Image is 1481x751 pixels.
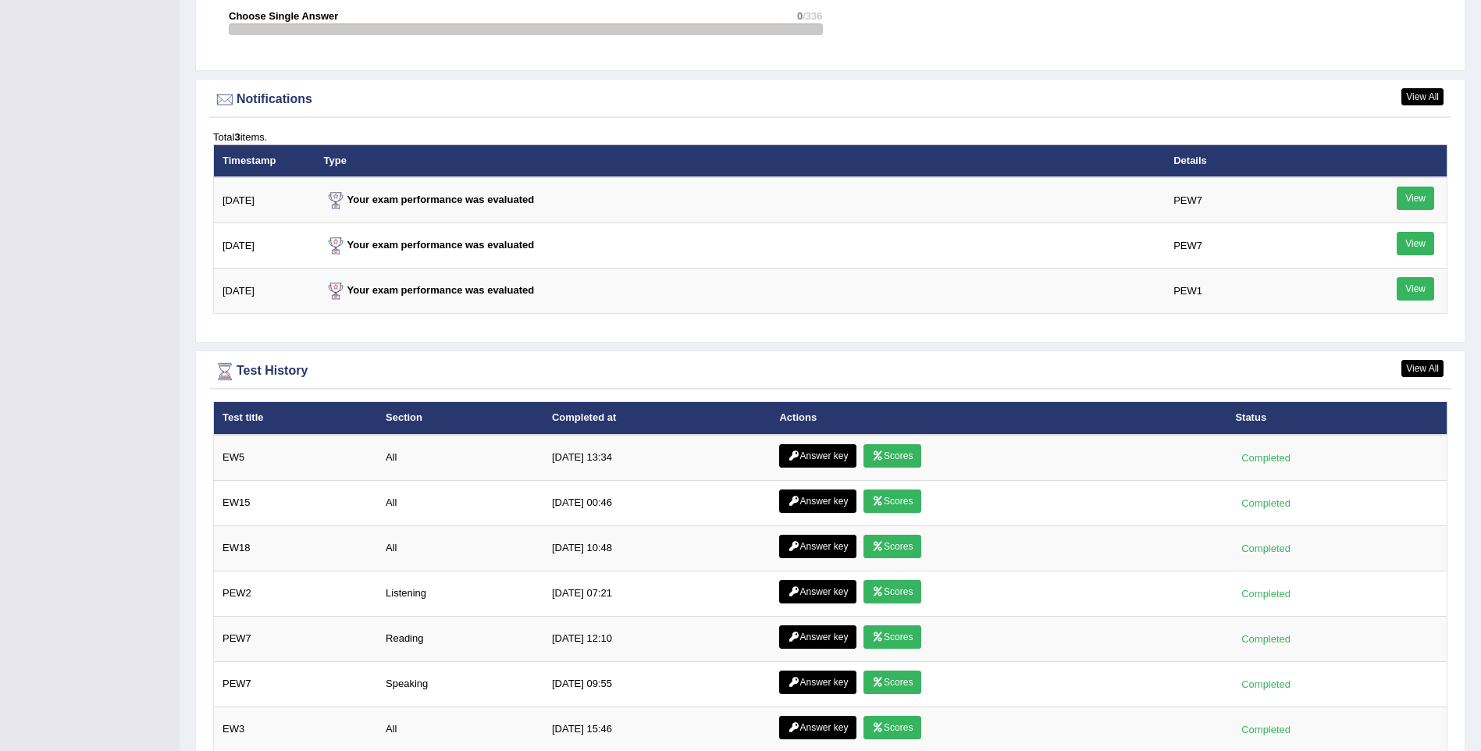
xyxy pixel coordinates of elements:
div: Completed [1235,540,1296,557]
div: Completed [1235,585,1296,602]
div: Completed [1235,631,1296,647]
th: Section [377,402,543,435]
div: Completed [1235,676,1296,692]
td: PEW7 [1165,177,1353,223]
td: [DATE] 07:21 [543,571,771,616]
td: PEW1 [1165,269,1353,314]
td: All [377,525,543,571]
a: Answer key [779,489,856,513]
span: 0 [797,10,803,22]
td: [DATE] 10:48 [543,525,771,571]
a: View [1397,277,1434,301]
td: Listening [377,571,543,616]
a: View [1397,232,1434,255]
a: Answer key [779,625,856,649]
a: Scores [863,625,921,649]
td: All [377,480,543,525]
th: Test title [214,402,378,435]
td: All [377,435,543,481]
span: /336 [803,10,822,22]
div: Completed [1235,721,1296,738]
td: PEW7 [1165,223,1353,269]
div: Notifications [213,88,1447,112]
a: Answer key [779,580,856,603]
a: Answer key [779,444,856,468]
a: View All [1401,360,1444,377]
th: Actions [771,402,1226,435]
strong: Your exam performance was evaluated [324,239,535,251]
div: Test History [213,360,1447,383]
td: PEW2 [214,571,378,616]
a: View [1397,187,1434,210]
th: Details [1165,144,1353,177]
td: [DATE] 09:55 [543,661,771,707]
div: Total items. [213,130,1447,144]
a: Scores [863,444,921,468]
td: EW18 [214,525,378,571]
td: [DATE] [214,223,315,269]
td: Speaking [377,661,543,707]
strong: Choose Single Answer [229,10,338,22]
b: 3 [234,131,240,143]
td: PEW7 [214,616,378,661]
a: Scores [863,580,921,603]
td: [DATE] 00:46 [543,480,771,525]
td: EW15 [214,480,378,525]
th: Status [1226,402,1447,435]
div: Completed [1235,495,1296,511]
td: [DATE] 12:10 [543,616,771,661]
th: Completed at [543,402,771,435]
a: Scores [863,489,921,513]
a: Scores [863,716,921,739]
td: [DATE] [214,177,315,223]
a: Scores [863,671,921,694]
a: Answer key [779,535,856,558]
td: [DATE] 13:34 [543,435,771,481]
strong: Your exam performance was evaluated [324,284,535,296]
div: Completed [1235,450,1296,466]
strong: Your exam performance was evaluated [324,194,535,205]
th: Timestamp [214,144,315,177]
td: PEW7 [214,661,378,707]
a: Answer key [779,671,856,694]
th: Type [315,144,1166,177]
td: [DATE] [214,269,315,314]
a: Scores [863,535,921,558]
td: EW5 [214,435,378,481]
td: Reading [377,616,543,661]
a: View All [1401,88,1444,105]
a: Answer key [779,716,856,739]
